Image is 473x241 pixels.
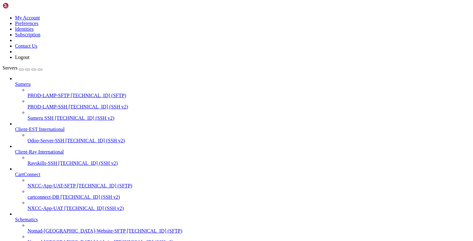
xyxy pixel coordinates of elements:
[15,55,29,60] a: Logout
[28,177,470,189] li: NXCC-App-UAT-SFTP [TECHNICAL_ID] (SFTP)
[28,155,470,166] li: Rayskills-SSH [TECHNICAL_ID] (SSH v2)
[28,132,470,144] li: Odoo-Server-SSH [TECHNICAL_ID] (SSH v2)
[15,144,470,166] li: Client-Ray International
[15,149,470,155] a: Client-Ray International
[127,228,182,233] span: [TECHNICAL_ID] (SFTP)
[28,223,470,234] li: Nomad-[GEOGRAPHIC_DATA]-Website-SFTP [TECHNICAL_ID] (SFTP)
[15,172,40,177] span: CartConnect
[15,217,38,222] span: Schematics
[15,76,470,121] li: Sumeru
[28,194,470,200] a: cartconnect-DB [TECHNICAL_ID] (SSH v2)
[28,110,470,121] li: Sumeru SSH [TECHNICAL_ID] (SSH v2)
[15,166,470,211] li: CartConnect
[28,189,470,200] li: cartconnect-DB [TECHNICAL_ID] (SSH v2)
[28,115,470,121] a: Sumeru SSH [TECHNICAL_ID] (SSH v2)
[28,93,470,98] a: PROD-LAMP-SFTP [TECHNICAL_ID] (SFTP)
[28,194,59,200] span: cartconnect-DB
[28,200,470,211] li: NXCC-App-UAT [TECHNICAL_ID] (SSH v2)
[15,81,470,87] a: Sumeru
[77,183,132,188] span: [TECHNICAL_ID] (SFTP)
[15,26,34,32] a: Identities
[15,127,470,132] a: Client-EST International
[3,65,43,71] a: Servers
[60,194,120,200] span: [TECHNICAL_ID] (SSH v2)
[15,127,64,132] span: Client-EST International
[28,160,470,166] a: Rayskills-SSH [TECHNICAL_ID] (SSH v2)
[15,217,470,223] a: Schematics
[71,93,126,98] span: [TECHNICAL_ID] (SFTP)
[3,65,18,71] span: Servers
[28,115,53,121] span: Sumeru SSH
[64,206,124,211] span: [TECHNICAL_ID] (SSH v2)
[15,21,38,26] a: Preferences
[28,183,76,188] span: NXCC-App-UAT-SFTP
[28,104,67,109] span: PROD-LAMP-SSH
[28,98,470,110] li: PROD-LAMP-SSH [TECHNICAL_ID] (SSH v2)
[15,32,40,37] a: Subscription
[15,149,64,155] span: Client-Ray International
[15,15,40,20] a: My Account
[28,183,470,189] a: NXCC-App-UAT-SFTP [TECHNICAL_ID] (SFTP)
[69,104,128,109] span: [TECHNICAL_ID] (SSH v2)
[15,121,470,144] li: Client-EST International
[15,81,31,87] span: Sumeru
[58,160,118,166] span: [TECHNICAL_ID] (SSH v2)
[28,93,69,98] span: PROD-LAMP-SFTP
[15,172,470,177] a: CartConnect
[28,104,470,110] a: PROD-LAMP-SSH [TECHNICAL_ID] (SSH v2)
[28,228,125,233] span: Nomad-[GEOGRAPHIC_DATA]-Website-SFTP
[28,206,470,211] a: NXCC-App-UAT [TECHNICAL_ID] (SSH v2)
[28,138,64,143] span: Odoo-Server-SSH
[15,43,38,49] a: Contact Us
[65,138,125,143] span: [TECHNICAL_ID] (SSH v2)
[28,138,470,144] a: Odoo-Server-SSH [TECHNICAL_ID] (SSH v2)
[28,206,63,211] span: NXCC-App-UAT
[28,228,470,234] a: Nomad-[GEOGRAPHIC_DATA]-Website-SFTP [TECHNICAL_ID] (SFTP)
[3,3,38,9] img: Shellngn
[28,87,470,98] li: PROD-LAMP-SFTP [TECHNICAL_ID] (SFTP)
[28,160,57,166] span: Rayskills-SSH
[55,115,114,121] span: [TECHNICAL_ID] (SSH v2)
